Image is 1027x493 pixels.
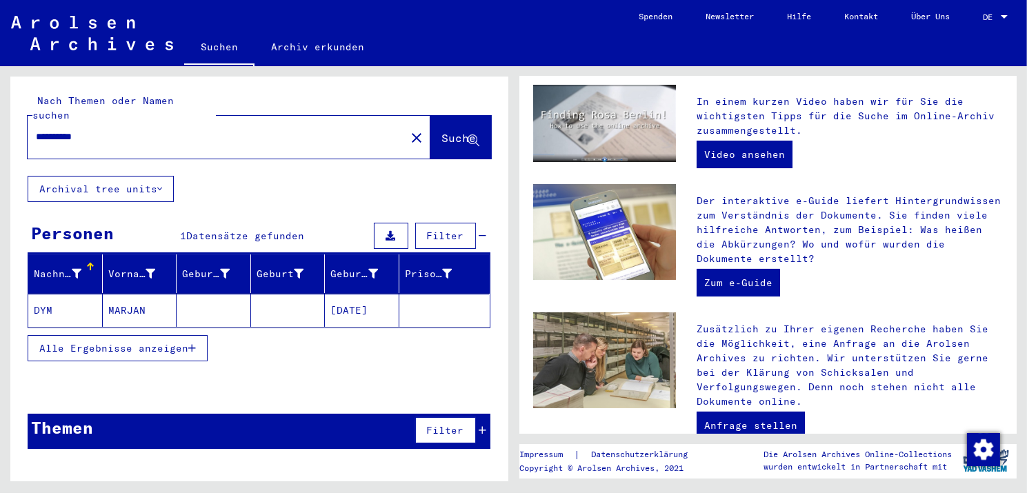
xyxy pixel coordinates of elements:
[533,312,676,408] img: inquiries.jpg
[108,263,177,285] div: Vorname
[966,432,999,465] div: Zustimmung ändern
[31,221,114,245] div: Personen
[34,263,102,285] div: Nachname
[960,443,1012,478] img: yv_logo.png
[325,294,399,327] mat-cell: [DATE]
[697,94,1003,138] p: In einem kurzen Video haben wir für Sie die wichtigsten Tipps für die Suche im Online-Archiv zusa...
[330,267,378,281] div: Geburtsdatum
[28,254,103,293] mat-header-cell: Nachname
[325,254,399,293] mat-header-cell: Geburtsdatum
[442,131,477,145] span: Suche
[697,412,805,439] a: Anfrage stellen
[430,116,491,159] button: Suche
[519,447,574,462] a: Impressum
[257,263,325,285] div: Geburt‏
[415,223,476,249] button: Filter
[177,254,251,293] mat-header-cell: Geburtsname
[39,342,188,354] span: Alle Ergebnisse anzeigen
[408,130,425,146] mat-icon: close
[405,267,452,281] div: Prisoner #
[184,30,255,66] a: Suchen
[427,230,464,242] span: Filter
[764,461,952,473] p: wurden entwickelt in Partnerschaft mit
[330,263,399,285] div: Geburtsdatum
[983,12,998,22] span: DE
[697,269,780,296] a: Zum e-Guide
[180,230,186,242] span: 1
[697,194,1003,266] p: Der interaktive e-Guide liefert Hintergrundwissen zum Verständnis der Dokumente. Sie finden viele...
[108,267,156,281] div: Vorname
[182,267,230,281] div: Geburtsname
[103,294,177,327] mat-cell: MARJAN
[28,335,208,361] button: Alle Ergebnisse anzeigen
[251,254,326,293] mat-header-cell: Geburt‏
[580,447,704,462] a: Datenschutzerklärung
[967,433,1000,466] img: Zustimmung ändern
[415,417,476,443] button: Filter
[31,415,93,440] div: Themen
[103,254,177,293] mat-header-cell: Vorname
[403,123,430,151] button: Clear
[697,322,1003,409] p: Zusätzlich zu Ihrer eigenen Recherche haben Sie die Möglichkeit, eine Anfrage an die Arolsen Arch...
[519,462,704,474] p: Copyright © Arolsen Archives, 2021
[34,267,81,281] div: Nachname
[255,30,381,63] a: Archiv erkunden
[182,263,250,285] div: Geburtsname
[533,184,676,279] img: eguide.jpg
[427,424,464,436] span: Filter
[186,230,304,242] span: Datensätze gefunden
[519,447,704,462] div: |
[533,85,676,163] img: video.jpg
[28,176,174,202] button: Archival tree units
[764,448,952,461] p: Die Arolsen Archives Online-Collections
[697,141,792,168] a: Video ansehen
[399,254,490,293] mat-header-cell: Prisoner #
[28,294,103,327] mat-cell: DYM
[32,94,174,121] mat-label: Nach Themen oder Namen suchen
[11,16,173,50] img: Arolsen_neg.svg
[405,263,473,285] div: Prisoner #
[257,267,304,281] div: Geburt‏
